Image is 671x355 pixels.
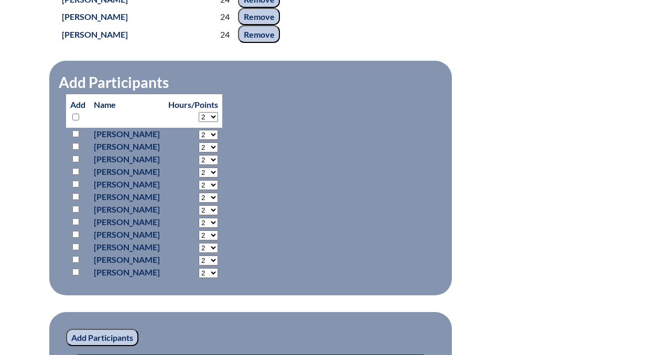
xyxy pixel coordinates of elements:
[94,228,160,241] p: [PERSON_NAME]
[94,98,160,111] p: Name
[66,329,138,347] input: Add Participants
[94,241,160,253] p: [PERSON_NAME]
[202,8,234,26] td: 24
[94,140,160,153] p: [PERSON_NAME]
[94,178,160,191] p: [PERSON_NAME]
[94,203,160,216] p: [PERSON_NAME]
[238,8,280,26] input: Remove
[94,191,160,203] p: [PERSON_NAME]
[58,27,132,41] a: [PERSON_NAME]
[94,165,160,178] p: [PERSON_NAME]
[94,253,160,266] p: [PERSON_NAME]
[202,25,234,43] td: 24
[94,153,160,165] p: [PERSON_NAME]
[58,73,170,91] legend: Add Participants
[94,216,160,228] p: [PERSON_NAME]
[94,266,160,279] p: [PERSON_NAME]
[168,98,218,111] p: Hours/Points
[70,98,85,124] p: Add
[58,9,132,24] a: [PERSON_NAME]
[238,25,280,43] input: Remove
[94,128,160,140] p: [PERSON_NAME]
